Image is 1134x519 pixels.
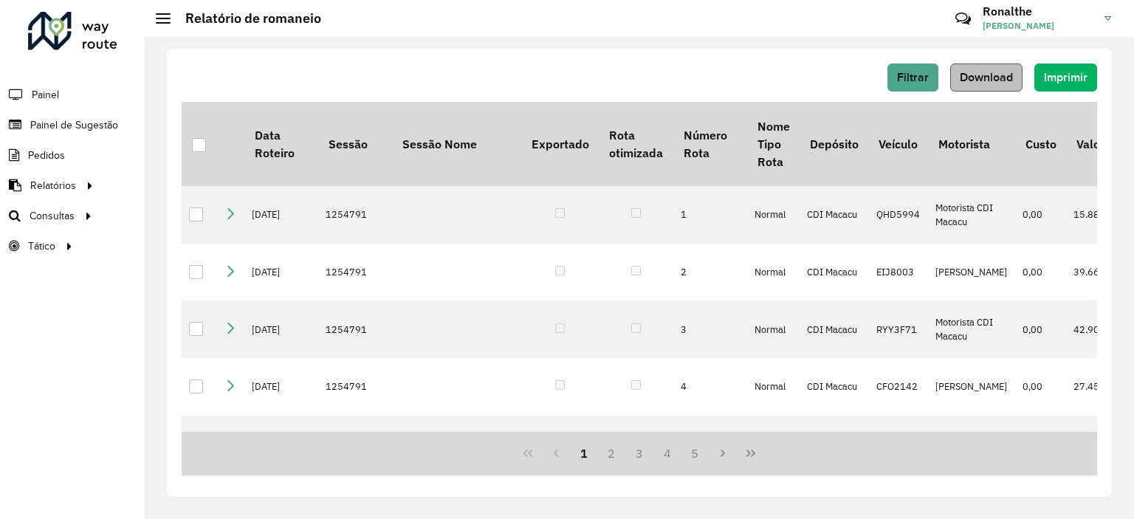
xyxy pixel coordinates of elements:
td: [DATE] [244,416,318,473]
button: 1 [570,439,598,467]
td: [DATE] [244,300,318,358]
td: 0,00 [1015,358,1066,416]
th: Valor [1066,102,1127,186]
td: 0,00 [1015,300,1066,358]
td: Normal [747,186,800,244]
td: [DATE] [244,358,318,416]
button: Last Page [737,439,765,467]
td: Normal [747,300,800,358]
td: Normal [747,358,800,416]
td: 1254791 [318,300,392,358]
td: [PERSON_NAME] [928,358,1015,416]
th: Sessão Nome [392,102,521,186]
td: 39.663,00 [1066,244,1127,301]
button: Download [950,63,1023,92]
td: 5 [673,416,747,473]
span: Filtrar [897,71,929,83]
td: CDI Macacu [800,416,868,473]
span: Painel de Sugestão [30,117,118,133]
td: [PERSON_NAME] [928,416,1015,473]
th: Exportado [521,102,599,186]
td: 15.881,17 [1066,186,1127,244]
td: 1 [673,186,747,244]
th: Motorista [928,102,1015,186]
th: Rota otimizada [599,102,673,186]
span: Painel [32,87,59,103]
td: Normal [747,244,800,301]
th: Número Rota [673,102,747,186]
td: [DATE] [244,244,318,301]
span: Relatórios [30,178,76,193]
td: [PERSON_NAME] [928,244,1015,301]
td: 0,00 [1015,186,1066,244]
td: 27.454,09 [1066,358,1127,416]
td: 1254791 [318,416,392,473]
button: 2 [597,439,625,467]
button: 4 [653,439,681,467]
span: Imprimir [1044,71,1087,83]
td: 1254791 [318,244,392,301]
td: 1254791 [318,358,392,416]
td: 1254791 [318,186,392,244]
h3: Ronalthe [983,4,1093,18]
td: CDI Macacu [800,358,868,416]
th: Data Roteiro [244,102,318,186]
td: 42.900,73 [1066,300,1127,358]
td: EXW9252 [869,416,928,473]
td: 0,00 [1015,416,1066,473]
td: Motorista CDI Macacu [928,186,1015,244]
span: Download [960,71,1013,83]
td: 0,00 [1015,244,1066,301]
td: 4 [673,358,747,416]
th: Nome Tipo Rota [747,102,800,186]
td: [DATE] [244,186,318,244]
td: CDI Macacu [800,186,868,244]
th: Veículo [869,102,928,186]
td: Normal [747,416,800,473]
button: Filtrar [887,63,938,92]
td: 3 [673,300,747,358]
button: Imprimir [1034,63,1097,92]
th: Sessão [318,102,392,186]
th: Custo [1015,102,1066,186]
button: 3 [625,439,653,467]
td: EIJ8003 [869,244,928,301]
span: [PERSON_NAME] [983,19,1093,32]
span: Consultas [30,208,75,224]
td: 36.933,85 [1066,416,1127,473]
td: QHD5994 [869,186,928,244]
h2: Relatório de romaneio [171,10,321,27]
td: CFO2142 [869,358,928,416]
td: RYY3F71 [869,300,928,358]
th: Depósito [800,102,868,186]
td: Motorista CDI Macacu [928,300,1015,358]
button: Next Page [709,439,737,467]
button: 5 [681,439,709,467]
td: CDI Macacu [800,244,868,301]
td: 2 [673,244,747,301]
span: Tático [28,238,55,254]
span: Pedidos [28,148,65,163]
td: CDI Macacu [800,300,868,358]
a: Contato Rápido [947,3,979,35]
